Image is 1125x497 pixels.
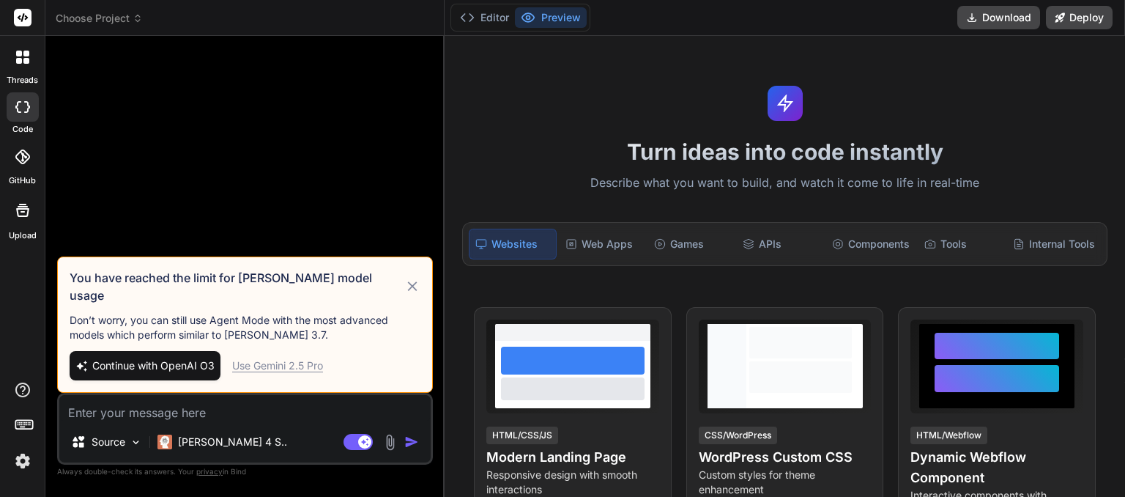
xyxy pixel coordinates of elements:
[453,139,1116,165] h1: Turn ideas into code instantly
[178,435,287,449] p: [PERSON_NAME] 4 S..
[382,434,398,451] img: attachment
[1007,229,1101,259] div: Internal Tools
[699,447,872,468] h4: WordPress Custom CSS
[453,174,1116,193] p: Describe what you want to build, and watch it come to life in real-time
[1046,6,1113,29] button: Deploy
[699,468,872,497] p: Custom styles for theme enhancement
[957,6,1040,29] button: Download
[70,269,404,304] h3: You have reached the limit for [PERSON_NAME] model usage
[910,427,987,444] div: HTML/Webflow
[648,229,734,259] div: Games
[454,7,515,28] button: Editor
[826,229,916,259] div: Components
[157,435,172,449] img: Claude 4 Sonnet
[469,229,556,259] div: Websites
[57,465,433,479] p: Always double-check its answers. Your in Bind
[56,11,143,26] span: Choose Project
[7,74,38,86] label: threads
[9,174,36,187] label: GitHub
[404,435,419,449] img: icon
[699,427,777,444] div: CSS/WordPress
[918,229,1004,259] div: Tools
[92,358,215,373] span: Continue with OpenAI O3
[515,7,587,28] button: Preview
[232,358,323,373] div: Use Gemini 2.5 Pro
[486,447,659,468] h4: Modern Landing Page
[92,435,125,449] p: Source
[486,427,558,444] div: HTML/CSS/JS
[9,229,37,242] label: Upload
[130,436,142,449] img: Pick Models
[196,467,223,476] span: privacy
[560,229,645,259] div: Web Apps
[486,468,659,497] p: Responsive design with smooth interactions
[70,351,220,380] button: Continue with OpenAI O3
[70,313,420,342] p: Don’t worry, you can still use Agent Mode with the most advanced models which perform similar to ...
[910,447,1083,488] h4: Dynamic Webflow Component
[737,229,823,259] div: APIs
[10,449,35,474] img: settings
[12,123,33,136] label: code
